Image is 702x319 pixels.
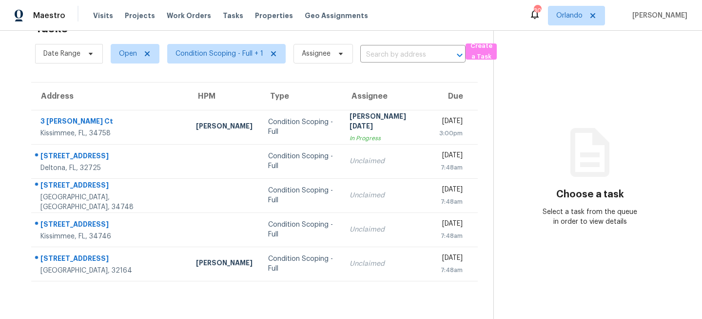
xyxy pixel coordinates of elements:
[431,83,478,110] th: Due
[268,117,333,137] div: Condition Scoping - Full
[268,254,333,274] div: Condition Scoping - Full
[439,265,463,275] div: 7:48am
[40,151,180,163] div: [STREET_ADDRESS]
[350,191,424,200] div: Unclaimed
[31,83,188,110] th: Address
[439,197,463,207] div: 7:48am
[439,128,463,138] div: 3:00pm
[40,254,180,266] div: [STREET_ADDRESS]
[125,11,155,21] span: Projects
[439,231,463,241] div: 7:48am
[342,83,431,110] th: Assignee
[175,49,263,59] span: Condition Scoping - Full + 1
[453,48,467,62] button: Open
[40,116,180,128] div: 3 [PERSON_NAME] Ct
[40,180,180,192] div: [STREET_ADDRESS]
[302,49,331,59] span: Assignee
[40,192,180,212] div: [GEOGRAPHIC_DATA], [GEOGRAPHIC_DATA], 34748
[255,11,293,21] span: Properties
[260,83,341,110] th: Type
[556,190,624,199] h3: Choose a task
[350,225,424,234] div: Unclaimed
[35,23,68,33] h2: Tasks
[196,258,253,270] div: [PERSON_NAME]
[43,49,80,59] span: Date Range
[439,163,463,172] div: 7:48am
[188,83,260,110] th: HPM
[196,121,253,133] div: [PERSON_NAME]
[439,150,463,163] div: [DATE]
[350,156,424,166] div: Unclaimed
[40,266,180,276] div: [GEOGRAPHIC_DATA], 32164
[167,11,211,21] span: Work Orders
[439,219,463,231] div: [DATE]
[534,6,541,16] div: 30
[40,232,180,241] div: Kissimmee, FL, 34746
[350,133,424,143] div: In Progress
[40,219,180,232] div: [STREET_ADDRESS]
[268,186,333,205] div: Condition Scoping - Full
[350,111,424,133] div: [PERSON_NAME][DATE]
[350,259,424,269] div: Unclaimed
[542,207,639,227] div: Select a task from the queue in order to view details
[360,47,438,63] input: Search by address
[470,41,492,63] span: Create a Task
[40,128,180,138] div: Kissimmee, FL, 34758
[305,11,368,21] span: Geo Assignments
[466,43,497,60] button: Create a Task
[268,220,333,239] div: Condition Scoping - Full
[223,12,243,19] span: Tasks
[40,163,180,173] div: Deltona, FL, 32725
[628,11,687,21] span: [PERSON_NAME]
[93,11,113,21] span: Visits
[439,185,463,197] div: [DATE]
[556,11,583,21] span: Orlando
[439,116,463,128] div: [DATE]
[119,49,137,59] span: Open
[33,11,65,21] span: Maestro
[268,151,333,171] div: Condition Scoping - Full
[439,253,463,265] div: [DATE]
